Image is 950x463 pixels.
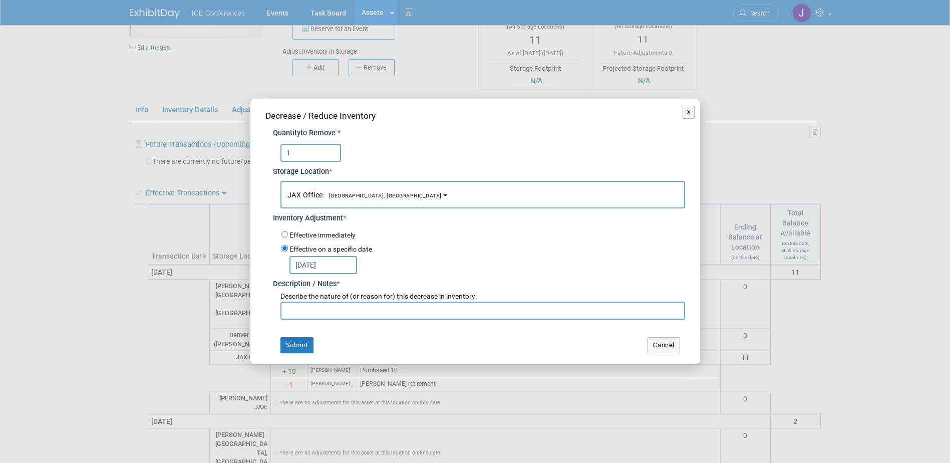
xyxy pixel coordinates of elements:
div: Quantity [273,128,685,139]
button: Cancel [648,337,680,353]
div: Description / Notes [273,274,685,290]
div: Storage Location [273,162,685,177]
button: JAX Office[GEOGRAPHIC_DATA], [GEOGRAPHIC_DATA] [280,181,685,208]
div: Inventory Adjustment [273,208,685,224]
button: X [683,106,695,119]
span: [GEOGRAPHIC_DATA], [GEOGRAPHIC_DATA] [323,192,442,199]
label: Effective on a specific date [289,245,372,253]
label: Effective immediately [289,230,356,241]
span: Describe the nature of (or reason for) this decrease in inventory: [280,292,477,300]
button: Submit [280,337,313,353]
span: to Remove [300,129,336,137]
input: Effective Date [289,256,357,274]
span: Decrease / Reduce Inventory [265,111,376,121]
span: JAX Office [287,191,442,199]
